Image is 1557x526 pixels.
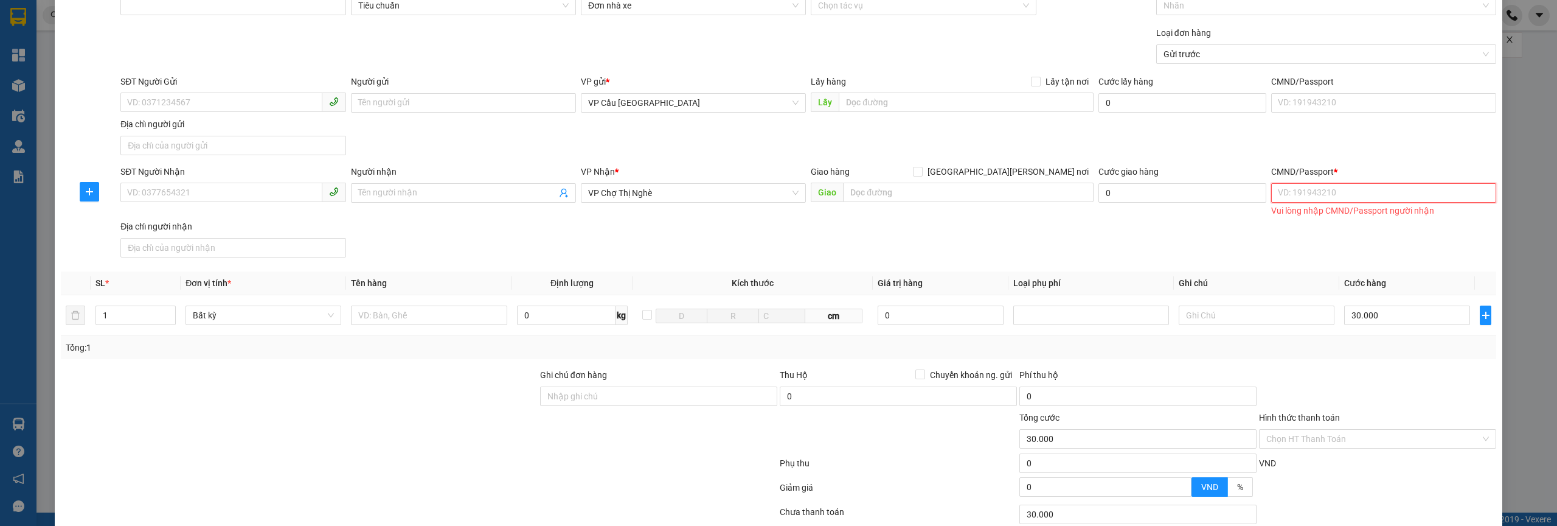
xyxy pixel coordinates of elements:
[581,75,806,88] div: VP gửi
[923,165,1094,178] span: [GEOGRAPHIC_DATA][PERSON_NAME] nơi
[351,165,576,178] div: Người nhận
[1041,75,1094,88] span: Lấy tận nơi
[80,187,99,197] span: plus
[581,167,615,177] span: VP Nhận
[120,165,345,178] div: SĐT Người Nhận
[925,368,1017,382] span: Chuyển khoản ng. gửi
[1201,482,1218,492] span: VND
[1174,272,1339,295] th: Ghi chú
[616,306,628,325] span: kg
[351,75,576,88] div: Người gửi
[811,183,843,202] span: Giao
[878,306,1004,325] input: 0
[351,278,387,288] span: Tên hàng
[329,97,339,107] span: phone
[193,306,334,324] span: Bất kỳ
[707,309,758,323] input: R
[1098,93,1266,113] input: Cước lấy hàng
[186,278,231,288] span: Đơn vị tính
[732,278,774,288] span: Kích thước
[588,94,799,112] span: VP Cầu Sài Gòn
[758,309,805,323] input: C
[1008,272,1174,295] th: Loại phụ phí
[1237,482,1243,492] span: %
[1259,458,1276,468] span: VND
[559,188,569,198] span: user-add
[878,278,923,288] span: Giá trị hàng
[1259,413,1340,423] label: Hình thức thanh toán
[120,117,345,131] div: Địa chỉ người gửi
[120,136,345,155] input: Địa chỉ của người gửi
[778,481,1018,502] div: Giảm giá
[540,387,777,406] input: Ghi chú đơn hàng
[1271,204,1496,218] div: Vui lòng nhập CMND/Passport người nhận
[95,278,105,288] span: SL
[351,306,507,325] input: VD: Bàn, Ghế
[843,183,1094,202] input: Dọc đường
[80,182,99,202] button: plus
[120,75,345,88] div: SĐT Người Gửi
[1480,306,1491,325] button: plus
[66,306,85,325] button: delete
[120,220,345,233] div: Địa chỉ người nhận
[1156,28,1211,38] label: Loại đơn hàng
[1163,45,1489,63] span: Gửi trước
[811,93,839,112] span: Lấy
[656,309,707,323] input: D
[1344,278,1386,288] span: Cước hàng
[778,457,1018,478] div: Phụ thu
[1098,77,1153,86] label: Cước lấy hàng
[66,341,600,354] div: Tổng: 1
[1271,165,1496,178] div: CMND/Passport
[839,93,1094,112] input: Dọc đường
[811,77,846,86] span: Lấy hàng
[805,309,862,323] span: cm
[811,167,850,177] span: Giao hàng
[1480,310,1491,320] span: plus
[1019,413,1059,423] span: Tổng cước
[1098,167,1159,177] label: Cước giao hàng
[780,370,808,380] span: Thu Hộ
[588,184,799,202] span: VP Chợ Thị Nghè
[1098,183,1266,203] input: Cước giao hàng
[120,238,345,258] input: Địa chỉ của người nhận
[1271,75,1496,88] div: CMND/Passport
[550,278,594,288] span: Định lượng
[540,370,607,380] label: Ghi chú đơn hàng
[1179,306,1334,325] input: Ghi Chú
[1019,368,1257,387] div: Phí thu hộ
[329,187,339,197] span: phone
